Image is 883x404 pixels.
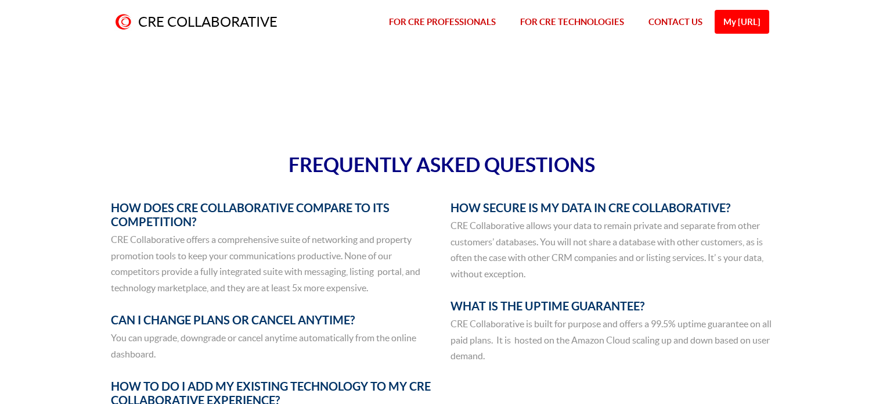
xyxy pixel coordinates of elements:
[111,313,355,327] span: CAN I CHANGE PLANS OR CANCEL ANYTIME?
[715,10,769,34] a: My [URL]
[111,232,433,296] p: CRE Collaborative offers a comprehensive suite of networking and property promotion tools to keep...
[111,201,390,228] span: HOW DOES CRE COLLABORATIVE COMPARE TO ITS COMPETITION?
[289,153,595,176] span: FREQUENTLY ASKED QUESTIONS
[450,218,773,282] p: CRE Collaborative allows your data to remain private and separate from other customers’ databases...
[450,201,730,214] span: HOW SECURE IS MY DATA IN CRE COLLABORATIVE?
[111,330,433,362] p: You can upgrade, downgrade or cancel anytime automatically from the online dashboard.
[450,299,644,313] span: WHAT IS THE UPTIME GUARANTEE?
[769,342,770,360] div: Protected by Grammarly
[450,316,773,364] p: CRE Collaborative is built for purpose and offers a 99.5% uptime guarantee on all paid plans. It ...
